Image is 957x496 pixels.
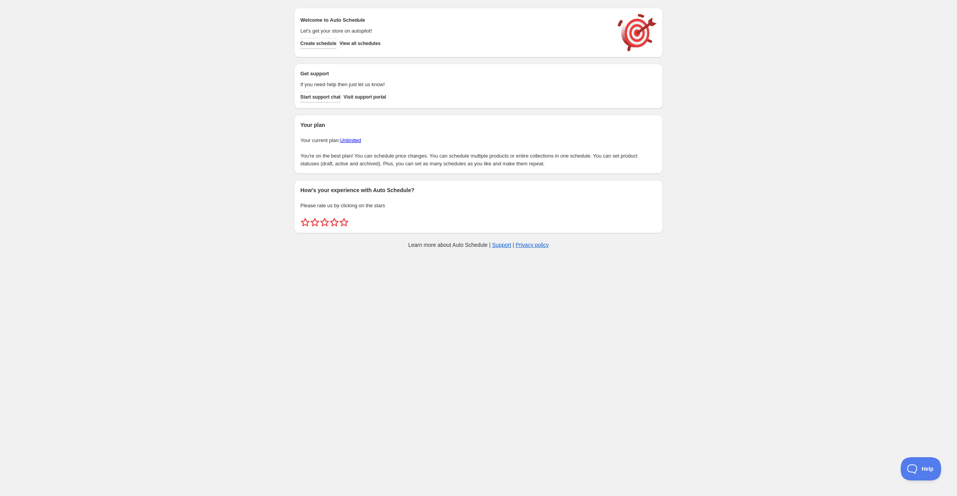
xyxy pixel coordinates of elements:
[340,137,361,143] a: Unlimited
[300,202,657,210] p: Please rate us by clicking on the stars
[343,94,386,100] span: Visit support portal
[300,152,657,168] p: You're on the best plan! You can schedule price changes. You can schedule multiple products or en...
[300,137,657,144] p: Your current plan:
[300,186,657,194] h2: How's your experience with Auto Schedule?
[300,38,336,49] button: Create schedule
[901,457,941,480] iframe: Toggle Customer Support
[300,94,340,100] span: Start support chat
[300,27,610,35] p: Let's get your store on autopilot!
[340,38,381,49] button: View all schedules
[300,16,610,24] h2: Welcome to Auto Schedule
[492,242,511,248] a: Support
[300,81,610,88] p: If you need help then just let us know!
[300,70,610,78] h2: Get support
[300,121,657,129] h2: Your plan
[343,92,386,102] a: Visit support portal
[408,241,549,249] p: Learn more about Auto Schedule | |
[340,40,381,47] span: View all schedules
[300,92,340,102] a: Start support chat
[300,40,336,47] span: Create schedule
[516,242,549,248] a: Privacy policy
